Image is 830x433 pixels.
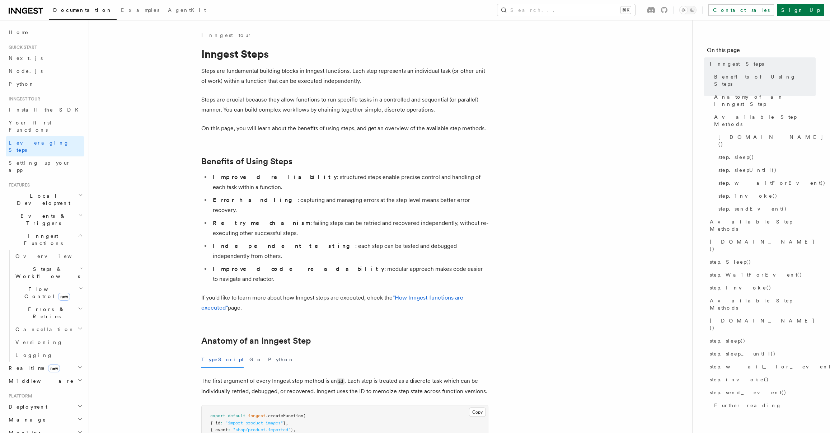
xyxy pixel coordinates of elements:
[6,364,60,372] span: Realtime
[13,349,84,362] a: Logging
[710,389,787,396] span: step.send_event()
[225,420,283,425] span: "import-product-images"
[718,179,826,187] span: step.waitForEvent()
[718,154,754,161] span: step.sleep()
[707,46,816,57] h4: On this page
[6,413,84,426] button: Manage
[201,95,488,115] p: Steps are crucial because they allow functions to run specific tasks in a controlled and sequenti...
[9,68,43,74] span: Node.js
[6,403,47,410] span: Deployment
[293,427,296,432] span: ,
[213,265,384,272] strong: Improved code readability
[201,293,488,313] p: If you'd like to learn more about how Inngest steps are executed, check the page.
[6,116,84,136] a: Your first Functions
[13,336,84,349] a: Versioning
[711,90,816,110] a: Anatomy of an Inngest Step
[714,93,816,108] span: Anatomy of an Inngest Step
[15,339,63,345] span: Versioning
[337,378,344,385] code: id
[201,156,292,166] a: Benefits of Using Steps
[6,136,84,156] a: Leveraging Steps
[268,352,294,368] button: Python
[711,70,816,90] a: Benefits of Using Steps
[211,218,488,238] li: : failing steps can be retried and recovered independently, without re-executing other successful...
[53,7,112,13] span: Documentation
[13,283,84,303] button: Flow Controlnew
[707,57,816,70] a: Inngest Steps
[711,399,816,412] a: Further reading
[708,4,774,16] a: Contact sales
[13,265,80,280] span: Steps & Workflows
[716,151,816,164] a: step.sleep()
[283,420,286,425] span: }
[710,218,816,232] span: Available Step Methods
[15,253,89,259] span: Overview
[6,400,84,413] button: Deployment
[710,350,776,357] span: step.sleep_until()
[710,258,751,265] span: step.Sleep()
[121,7,159,13] span: Examples
[6,52,84,65] a: Next.js
[228,427,230,432] span: :
[210,413,225,418] span: export
[6,230,84,250] button: Inngest Functions
[714,402,782,409] span: Further reading
[233,427,291,432] span: "shop/product.imported"
[707,281,816,294] a: step.Invoke()
[49,2,117,20] a: Documentation
[6,189,84,210] button: Local Development
[220,420,223,425] span: :
[716,164,816,177] a: step.sleepUntil()
[13,306,78,320] span: Errors & Retries
[249,352,262,368] button: Go
[6,44,37,50] span: Quick start
[168,7,206,13] span: AgentKit
[710,284,772,291] span: step.Invoke()
[469,408,486,417] button: Copy
[6,362,84,375] button: Realtimenew
[716,202,816,215] a: step.sendEvent()
[48,364,60,372] span: new
[210,420,220,425] span: { id
[201,352,244,368] button: TypeScript
[707,334,816,347] a: step.sleep()
[6,232,78,247] span: Inngest Functions
[164,2,210,19] a: AgentKit
[213,174,337,180] strong: Improved reliability
[201,66,488,86] p: Steps are fundamental building blocks in Inngest functions. Each step represents an individual ta...
[248,413,266,418] span: inngest
[13,323,84,336] button: Cancellation
[9,160,70,173] span: Setting up your app
[6,96,40,102] span: Inngest tour
[9,140,69,153] span: Leveraging Steps
[13,286,79,300] span: Flow Control
[13,250,84,263] a: Overview
[213,220,310,226] strong: Retry mechanism
[6,103,84,116] a: Install the SDK
[201,32,252,39] a: Inngest tour
[117,2,164,19] a: Examples
[710,297,816,311] span: Available Step Methods
[9,55,43,61] span: Next.js
[291,427,293,432] span: }
[718,133,824,148] span: [DOMAIN_NAME]()
[201,376,488,396] p: The first argument of every Inngest step method is an . Each step is treated as a discrete task w...
[9,81,35,87] span: Python
[714,113,816,128] span: Available Step Methods
[303,413,306,418] span: (
[213,243,355,249] strong: Independent testing
[707,373,816,386] a: step.invoke()
[710,317,816,331] span: [DOMAIN_NAME]()
[707,314,816,334] a: [DOMAIN_NAME]()
[6,377,74,385] span: Middleware
[710,238,816,253] span: [DOMAIN_NAME]()
[497,4,635,16] button: Search...⌘K
[707,386,816,399] a: step.send_event()
[58,293,70,301] span: new
[211,195,488,215] li: : capturing and managing errors at the step level means better error recovery.
[211,264,488,284] li: : modular approach makes code easier to navigate and refactor.
[9,120,51,133] span: Your first Functions
[6,416,46,423] span: Manage
[707,268,816,281] a: step.WaitForEvent()
[6,65,84,77] a: Node.js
